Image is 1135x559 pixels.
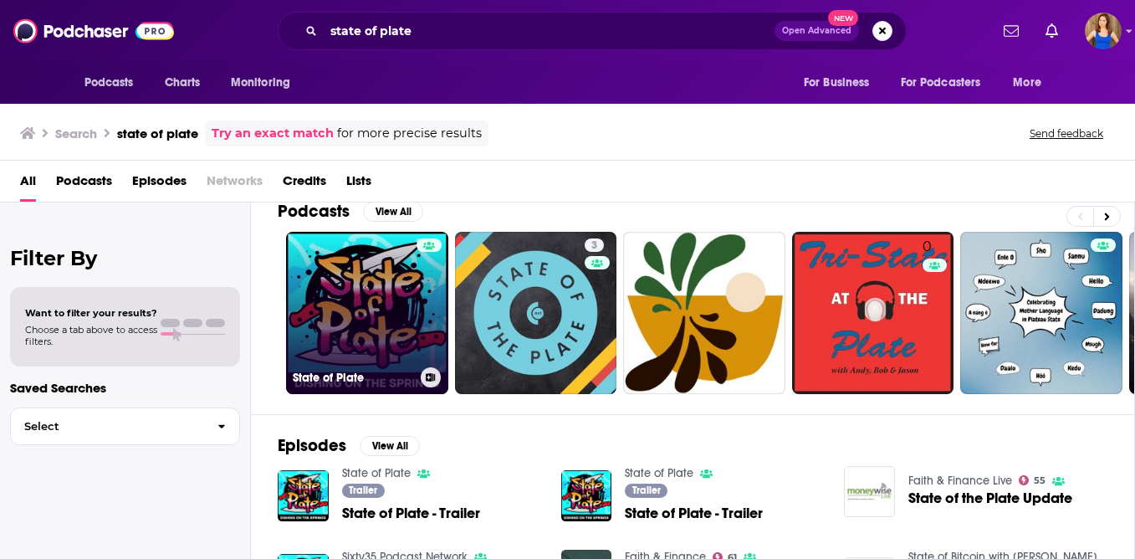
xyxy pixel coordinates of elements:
[890,67,1005,99] button: open menu
[804,71,870,95] span: For Business
[286,232,448,394] a: State of Plate
[278,201,350,222] h2: Podcasts
[117,126,198,141] h3: state of plate
[207,167,263,202] span: Networks
[923,238,948,387] div: 0
[1085,13,1122,49] span: Logged in as jhobbsSkyhorse
[324,18,775,44] input: Search podcasts, credits, & more...
[278,12,907,50] div: Search podcasts, credits, & more...
[73,67,156,99] button: open menu
[219,67,312,99] button: open menu
[10,408,240,445] button: Select
[56,167,112,202] a: Podcasts
[11,421,204,432] span: Select
[844,466,895,517] img: State of the Plate Update
[1001,67,1062,99] button: open menu
[293,371,414,385] h3: State of Plate
[278,435,420,456] a: EpisodesView All
[782,27,851,35] span: Open Advanced
[231,71,290,95] span: Monitoring
[828,10,858,26] span: New
[360,436,420,456] button: View All
[901,71,981,95] span: For Podcasters
[1013,71,1041,95] span: More
[13,15,174,47] img: Podchaser - Follow, Share and Rate Podcasts
[278,435,346,456] h2: Episodes
[997,17,1025,45] a: Show notifications dropdown
[908,491,1072,505] a: State of the Plate Update
[132,167,187,202] a: Episodes
[283,167,326,202] a: Credits
[342,506,480,521] a: State of Plate - Trailer
[25,324,157,347] span: Choose a tab above to access filters.
[20,167,36,202] a: All
[1085,13,1122,49] button: Show profile menu
[625,466,693,480] a: State of Plate
[363,202,423,222] button: View All
[1034,477,1046,485] span: 55
[346,167,371,202] a: Lists
[561,470,612,521] img: State of Plate - Trailer
[1025,126,1108,141] button: Send feedback
[908,474,1012,488] a: Faith & Finance Live
[625,506,763,521] a: State of Plate - Trailer
[212,124,334,143] a: Try an exact match
[775,21,859,41] button: Open AdvancedNew
[792,67,891,99] button: open menu
[342,466,411,480] a: State of Plate
[1039,17,1065,45] a: Show notifications dropdown
[84,71,134,95] span: Podcasts
[792,232,954,394] a: 0
[55,126,97,141] h3: Search
[585,238,604,252] a: 3
[632,485,661,495] span: Trailer
[278,470,329,521] img: State of Plate - Trailer
[154,67,211,99] a: Charts
[455,232,617,394] a: 3
[278,201,423,222] a: PodcastsView All
[349,485,377,495] span: Trailer
[1085,13,1122,49] img: User Profile
[337,124,482,143] span: for more precise results
[1019,475,1046,485] a: 55
[591,238,597,254] span: 3
[165,71,201,95] span: Charts
[10,380,240,396] p: Saved Searches
[10,246,240,270] h2: Filter By
[25,307,157,319] span: Want to filter your results?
